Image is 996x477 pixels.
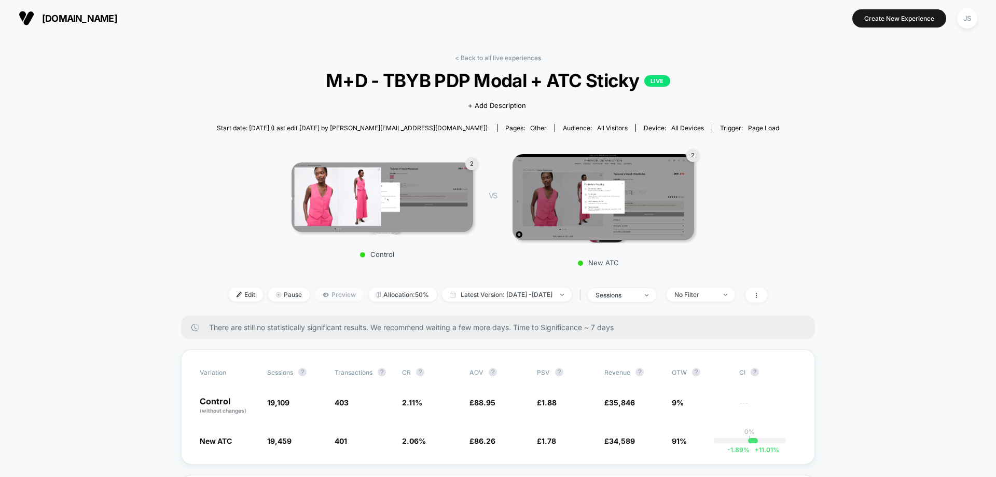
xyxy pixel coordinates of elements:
span: OTW [672,368,729,376]
span: 401 [335,437,347,445]
span: 2.06 % [402,437,426,445]
a: < Back to all live experiences [455,54,541,62]
span: Start date: [DATE] (Last edit [DATE] by [PERSON_NAME][EMAIL_ADDRESS][DOMAIN_NAME]) [217,124,488,132]
img: calendar [450,292,455,297]
span: 11.01 % [750,446,779,454]
span: (without changes) [200,407,246,414]
button: ? [489,368,497,376]
span: -1.89 % [727,446,750,454]
span: Page Load [748,124,779,132]
img: Control main [292,162,473,232]
span: Edit [229,288,263,302]
img: end [645,294,648,296]
span: 34,589 [609,437,635,445]
button: ? [298,368,307,376]
div: Audience: [563,124,628,132]
button: Create New Experience [852,9,946,28]
span: £ [469,398,495,407]
span: AOV [469,369,483,376]
img: rebalance [377,292,381,297]
span: all devices [671,124,704,132]
span: Revenue [604,369,630,376]
span: Latest Version: [DATE] - [DATE] [442,288,572,302]
button: ? [635,368,644,376]
span: [DOMAIN_NAME] [42,13,117,24]
span: 19,459 [267,437,292,445]
span: VS [489,191,497,200]
span: other [530,124,547,132]
div: No Filter [674,291,716,298]
p: Control [286,250,468,258]
button: ? [751,368,759,376]
span: All Visitors [597,124,628,132]
div: 2 [465,157,478,170]
span: Sessions [267,369,293,376]
span: There are still no statistically significant results. We recommend waiting a few more days . Time... [209,323,794,332]
span: + Add Description [468,101,526,111]
span: Device: [635,124,712,132]
div: sessions [596,291,637,299]
span: + [755,446,759,454]
span: CI [739,368,796,376]
span: Variation [200,368,257,376]
p: | [749,435,751,443]
img: New ATC main [513,154,694,241]
span: Allocation: 50% [369,288,437,302]
span: £ [604,437,635,445]
span: Pause [268,288,310,302]
div: 2 [686,149,699,162]
img: end [560,294,564,296]
span: CR [402,369,411,376]
button: ? [378,368,386,376]
img: end [276,292,281,297]
span: £ [537,398,557,407]
span: 1.78 [542,437,556,445]
span: £ [537,437,556,445]
span: New ATC [200,437,232,445]
span: Transactions [335,369,372,376]
span: 1.88 [542,398,557,407]
span: 403 [335,398,349,407]
div: Trigger: [720,124,779,132]
img: Visually logo [19,10,34,26]
button: [DOMAIN_NAME] [16,10,120,26]
p: 0% [744,428,755,435]
div: JS [957,8,977,29]
span: 91% [672,437,687,445]
span: 35,846 [609,398,635,407]
span: --- [739,400,796,415]
button: ? [692,368,700,376]
span: 86.26 [474,437,495,445]
span: £ [469,437,495,445]
p: Control [200,397,257,415]
span: | [577,288,588,303]
span: PSV [537,369,550,376]
span: 9% [672,398,684,407]
span: M+D - TBYB PDP Modal + ATC Sticky [245,70,751,91]
span: 19,109 [267,398,289,407]
span: £ [604,398,635,407]
p: New ATC [507,258,689,267]
span: 88.95 [474,398,495,407]
button: ? [555,368,563,376]
img: end [724,294,727,296]
span: Preview [315,288,364,302]
button: JS [954,8,980,29]
img: edit [237,292,242,297]
div: Pages: [505,124,547,132]
button: ? [416,368,424,376]
p: LIVE [644,75,670,87]
span: 2.11 % [402,398,422,407]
